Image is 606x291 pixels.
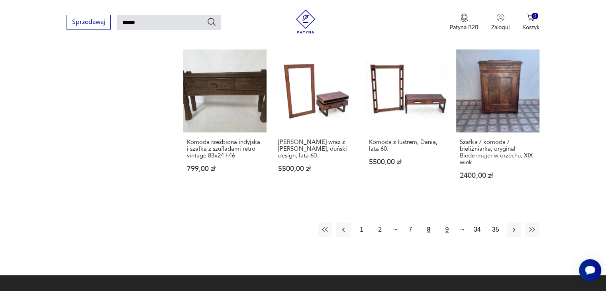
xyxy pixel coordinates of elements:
[522,14,539,31] button: 0Koszyk
[373,222,387,237] button: 2
[278,165,354,172] p: 5500,00 zł
[460,14,468,22] img: Ikona medalu
[422,222,436,237] button: 8
[275,49,357,195] a: Komoda wraz z lustrem, duński design, lata 60.[PERSON_NAME] wraz z [PERSON_NAME], duński design, ...
[440,222,454,237] button: 9
[456,49,539,195] a: Szafka / komoda / bieliźniarka, oryginał Biedermajer w orzechu, XIX wiekSzafka / komoda / bieliźn...
[460,139,535,166] h3: Szafka / komoda / bieliźniarka, oryginał Biedermajer w orzechu, XIX wiek
[294,10,318,33] img: Patyna - sklep z meblami i dekoracjami vintage
[579,259,601,281] iframe: Smartsupp widget button
[187,165,263,172] p: 799,00 zł
[450,24,479,31] p: Patyna B2B
[488,222,503,237] button: 35
[67,20,111,26] a: Sprzedawaj
[522,24,539,31] p: Koszyk
[470,222,484,237] button: 34
[183,49,266,195] a: Komoda rzeźbiona indyjska i szafka z szufladami retro vintage 83x24 h46Komoda rzeźbiona indyjska ...
[491,14,510,31] button: Zaloguj
[67,15,111,29] button: Sprzedawaj
[278,139,354,159] h3: [PERSON_NAME] wraz z [PERSON_NAME], duński design, lata 60.
[491,24,510,31] p: Zaloguj
[369,159,445,165] p: 5500,00 zł
[355,222,369,237] button: 1
[450,14,479,31] button: Patyna B2B
[527,14,535,22] img: Ikona koszyka
[403,222,418,237] button: 7
[496,14,504,22] img: Ikonka użytkownika
[369,139,445,152] h3: Komoda z lustrem, Dania, lata 60.
[207,17,216,27] button: Szukaj
[450,14,479,31] a: Ikona medaluPatyna B2B
[460,172,535,179] p: 2400,00 zł
[187,139,263,159] h3: Komoda rzeźbiona indyjska i szafka z szufladami retro vintage 83x24 h46
[365,49,448,195] a: Komoda z lustrem, Dania, lata 60.Komoda z lustrem, Dania, lata 60.5500,00 zł
[531,13,538,20] div: 0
